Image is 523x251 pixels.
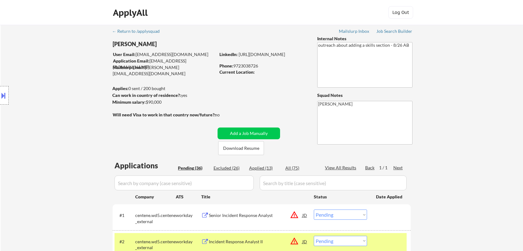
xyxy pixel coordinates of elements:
[302,236,308,247] div: JD
[317,92,413,98] div: Squad Notes
[219,63,307,69] div: 9723038726
[176,239,201,245] div: workday
[376,29,413,33] div: Job Search Builder
[325,165,358,171] div: View All Results
[113,40,240,48] div: [PERSON_NAME]
[115,162,176,169] div: Applications
[218,128,280,139] button: Add a Job Manually
[339,29,370,35] a: Mailslurp Inbox
[285,165,316,171] div: All (75)
[119,212,130,219] div: #1
[201,194,308,200] div: Title
[112,99,215,105] div: $90,000
[365,165,375,171] div: Back
[112,86,128,91] strong: Applies:
[393,165,403,171] div: Next
[376,194,403,200] div: Date Applied
[113,58,215,70] div: [EMAIL_ADDRESS][DOMAIN_NAME]
[260,175,407,190] input: Search by title (case sensitive)
[112,93,181,98] strong: Can work in country of residence?:
[339,29,370,33] div: Mailslurp Inbox
[290,210,299,219] button: warning_amber
[209,239,302,245] div: Incident Response Analyst II
[112,29,166,35] a: ← Return to /applysquad
[112,29,166,33] div: ← Return to /applysquad
[376,29,413,35] a: Job Search Builder
[239,52,285,57] a: [URL][DOMAIN_NAME]
[119,239,130,245] div: #2
[317,36,413,42] div: Internal Notes
[219,52,238,57] strong: LinkedIn:
[113,7,149,18] div: ApplyAll
[249,165,280,171] div: Applied (13)
[176,212,201,219] div: workday
[290,237,299,245] button: warning_amber
[113,64,215,76] div: [PERSON_NAME][EMAIL_ADDRESS][DOMAIN_NAME]
[135,212,176,224] div: centene.wd5.centene_external
[113,51,215,58] div: [EMAIL_ADDRESS][DOMAIN_NAME]
[209,212,302,219] div: Senior Incident Response Analyst
[388,6,413,19] button: Log Out
[115,175,254,190] input: Search by company (case sensitive)
[379,165,393,171] div: 1 / 1
[215,112,232,118] div: no
[112,92,214,98] div: yes
[113,65,145,70] strong: Mailslurp Email:
[113,58,149,63] strong: Application Email:
[218,141,264,155] button: Download Resume
[113,112,216,117] strong: Will need Visa to work in that country now/future?:
[112,85,215,92] div: 0 sent / 200 bought
[219,63,233,68] strong: Phone:
[314,191,367,202] div: Status
[176,194,201,200] div: ATS
[135,194,176,200] div: Company
[135,239,176,251] div: centene.wd5.centene_external
[219,69,255,75] strong: Current Location:
[112,99,146,105] strong: Minimum salary:
[214,165,244,171] div: Excluded (26)
[302,210,308,221] div: JD
[178,165,209,171] div: Pending (36)
[113,52,136,57] strong: User Email:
